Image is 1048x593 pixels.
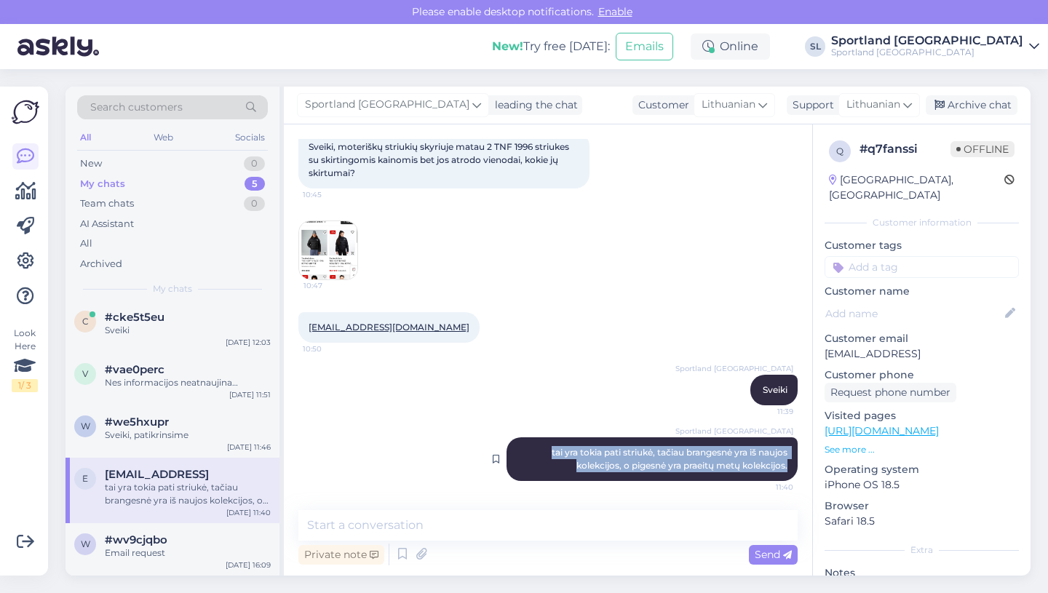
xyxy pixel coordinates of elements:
div: [DATE] 16:09 [226,560,271,570]
span: 10:45 [303,189,357,200]
span: #wv9cjqbo [105,533,167,546]
p: Safari 18.5 [825,514,1019,529]
div: 1 / 3 [12,379,38,392]
input: Add a tag [825,256,1019,278]
span: Lithuanian [702,97,755,113]
div: [DATE] 11:46 [227,442,271,453]
div: 0 [244,196,265,211]
div: All [80,236,92,251]
div: tai yra tokia pati striukė, tačiau brangesnė yra iš naujos kolekcijos, o pigesnė yra praeitų metų... [105,481,271,507]
span: elze.janutaite@gmail.con [105,468,209,481]
div: Nes informacijos neatnaujina… [105,376,271,389]
a: [URL][DOMAIN_NAME] [825,424,939,437]
div: Sportland [GEOGRAPHIC_DATA] [831,35,1023,47]
span: 11:40 [739,482,793,493]
div: [DATE] 12:03 [226,337,271,348]
div: Online [691,33,770,60]
p: Visited pages [825,408,1019,423]
b: New! [492,39,523,53]
div: Customer [632,97,689,113]
input: Add name [825,306,1002,322]
p: Operating system [825,462,1019,477]
span: #cke5t5eu [105,311,164,324]
div: Archived [80,257,122,271]
span: c [82,316,89,327]
span: q [836,146,843,156]
p: Customer tags [825,238,1019,253]
p: See more ... [825,443,1019,456]
span: Sportland [GEOGRAPHIC_DATA] [675,426,793,437]
div: New [80,156,102,171]
span: #vae0perc [105,363,164,376]
div: AI Assistant [80,217,134,231]
p: Browser [825,498,1019,514]
span: tai yra tokia pati striukė, tačiau brangesnė yra iš naujos kolekcijos, o pigesnė yra praeitų metų... [552,447,790,471]
span: v [82,368,88,379]
div: Customer information [825,216,1019,229]
div: Socials [232,128,268,147]
span: My chats [153,282,192,295]
p: Customer email [825,331,1019,346]
div: [DATE] 11:51 [229,389,271,400]
img: Attachment [299,221,357,279]
div: All [77,128,94,147]
div: Sportland [GEOGRAPHIC_DATA] [831,47,1023,58]
div: leading the chat [489,97,578,113]
div: Sveiki, patikrinsime [105,429,271,442]
div: Email request [105,546,271,560]
div: Team chats [80,196,134,211]
div: Sveiki [105,324,271,337]
div: Archive chat [926,95,1017,115]
div: Support [787,97,834,113]
span: Send [755,548,792,561]
div: 0 [244,156,265,171]
a: Sportland [GEOGRAPHIC_DATA]Sportland [GEOGRAPHIC_DATA] [831,35,1039,58]
span: 11:39 [739,406,793,417]
span: Search customers [90,100,183,115]
a: [EMAIL_ADDRESS][DOMAIN_NAME] [309,322,469,333]
span: Enable [594,5,637,18]
p: iPhone OS 18.5 [825,477,1019,493]
div: My chats [80,177,125,191]
span: Sportland [GEOGRAPHIC_DATA] [675,363,793,374]
p: Customer phone [825,367,1019,383]
div: [GEOGRAPHIC_DATA], [GEOGRAPHIC_DATA] [829,172,1004,203]
div: 5 [245,177,265,191]
div: SL [805,36,825,57]
span: 10:50 [303,343,357,354]
span: #we5hxupr [105,415,169,429]
span: w [81,538,90,549]
div: Private note [298,545,384,565]
button: Emails [616,33,673,60]
span: Sveiki, moteriškų striukių skyriuje matau 2 TNF 1996 striukes su skirtingomis kainomis bet jos at... [309,141,571,178]
span: Sveiki [763,384,787,395]
span: Sportland [GEOGRAPHIC_DATA] [305,97,469,113]
div: # q7fanssi [860,140,950,158]
span: Lithuanian [846,97,900,113]
p: Customer name [825,284,1019,299]
p: [EMAIL_ADDRESS] [825,346,1019,362]
div: Look Here [12,327,38,392]
div: [DATE] 11:40 [226,507,271,518]
span: 10:47 [303,280,358,291]
span: e [82,473,88,484]
div: Web [151,128,176,147]
span: Offline [950,141,1015,157]
div: Extra [825,544,1019,557]
span: w [81,421,90,431]
img: Askly Logo [12,98,39,126]
p: Notes [825,565,1019,581]
div: Try free [DATE]: [492,38,610,55]
div: Request phone number [825,383,956,402]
